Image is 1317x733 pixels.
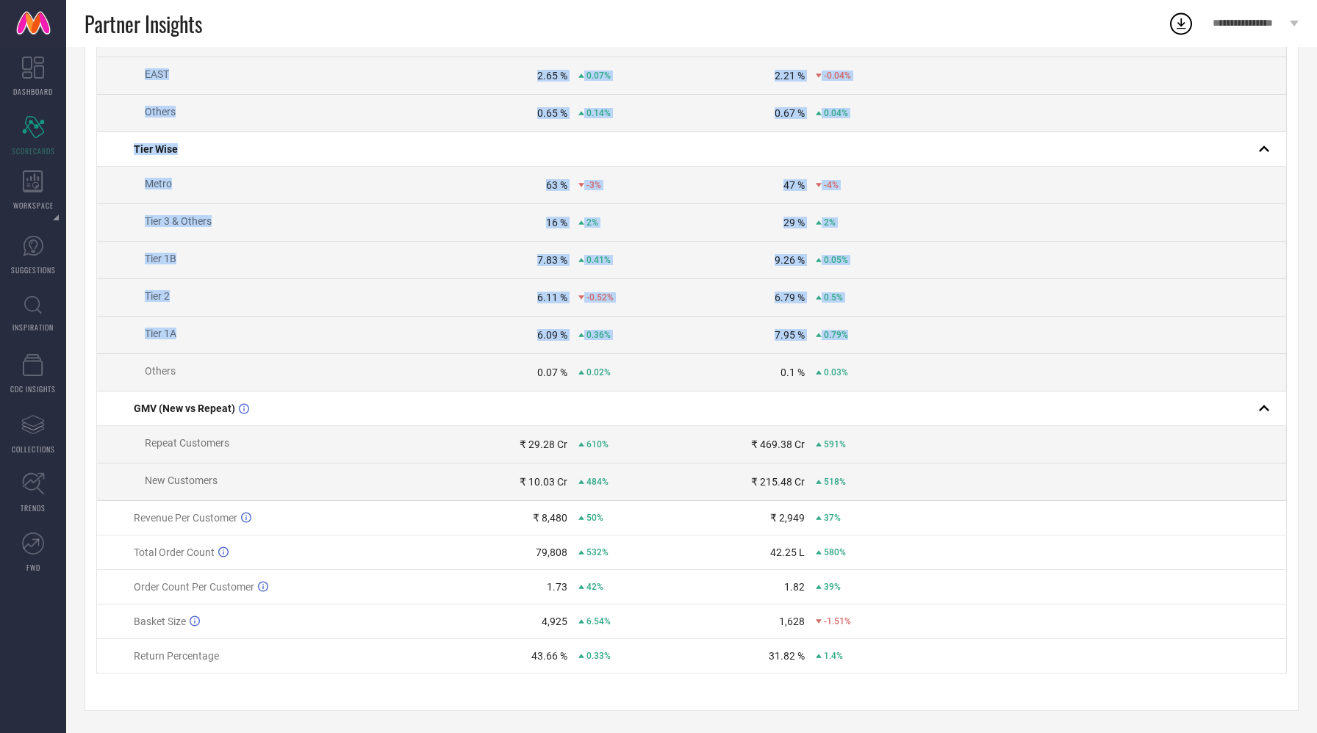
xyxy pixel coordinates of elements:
[770,512,805,524] div: ₹ 2,949
[537,366,567,378] div: 0.07 %
[824,477,846,487] span: 518%
[537,329,567,341] div: 6.09 %
[13,86,53,97] span: DASHBOARD
[531,650,567,662] div: 43.66 %
[780,366,805,378] div: 0.1 %
[12,322,54,333] span: INSPIRATION
[145,437,229,449] span: Repeat Customers
[824,367,848,378] span: 0.03%
[824,547,846,557] span: 580%
[586,180,601,190] span: -3%
[26,562,40,573] span: FWD
[145,106,176,118] span: Others
[145,365,176,377] span: Others
[784,581,805,593] div: 1.82
[775,329,805,341] div: 7.95 %
[85,9,202,39] span: Partner Insights
[770,546,805,558] div: 42.25 L
[537,70,567,82] div: 2.65 %
[145,328,176,339] span: Tier 1A
[134,615,186,627] span: Basket Size
[546,217,567,228] div: 16 %
[134,581,254,593] span: Order Count Per Customer
[775,292,805,303] div: 6.79 %
[546,179,567,191] div: 63 %
[145,474,218,486] span: New Customers
[586,616,611,627] span: 6.54%
[775,107,805,119] div: 0.67 %
[586,367,611,378] span: 0.02%
[536,546,567,558] div: 79,808
[21,502,46,513] span: TRENDS
[586,71,611,81] span: 0.07%
[13,200,54,211] span: WORKSPACE
[824,180,839,190] span: -4%
[533,512,567,524] div: ₹ 8,480
[824,255,848,265] span: 0.05%
[134,650,219,662] span: Return Percentage
[779,615,805,627] div: 1,628
[824,582,841,592] span: 39%
[586,108,611,118] span: 0.14%
[783,217,805,228] div: 29 %
[783,179,805,191] div: 47 %
[824,439,846,449] span: 591%
[537,292,567,303] div: 6.11 %
[824,292,843,303] span: 0.5%
[824,330,848,340] span: 0.79%
[145,290,170,302] span: Tier 2
[586,292,614,303] span: -0.52%
[145,68,169,80] span: EAST
[775,254,805,266] div: 9.26 %
[769,650,805,662] div: 31.82 %
[134,143,178,155] span: Tier Wise
[824,108,848,118] span: 0.04%
[520,438,567,450] div: ₹ 29.28 Cr
[10,383,56,394] span: CDC INSIGHTS
[145,253,176,264] span: Tier 1B
[586,439,609,449] span: 610%
[134,402,235,414] span: GMV (New vs Repeat)
[145,215,212,227] span: Tier 3 & Others
[12,145,55,156] span: SCORECARDS
[824,616,851,627] span: -1.51%
[751,438,805,450] div: ₹ 469.38 Cr
[586,330,611,340] span: 0.36%
[520,476,567,488] div: ₹ 10.03 Cr
[586,255,611,265] span: 0.41%
[824,651,843,661] span: 1.4%
[537,107,567,119] div: 0.65 %
[1168,10,1194,37] div: Open download list
[586,217,598,228] span: 2%
[134,546,215,558] span: Total Order Count
[537,254,567,266] div: 7.83 %
[11,264,56,275] span: SUGGESTIONS
[547,581,567,593] div: 1.73
[824,513,841,523] span: 37%
[586,547,609,557] span: 532%
[824,217,836,228] span: 2%
[586,651,611,661] span: 0.33%
[586,582,603,592] span: 42%
[145,178,172,189] span: Metro
[586,477,609,487] span: 484%
[12,444,55,455] span: COLLECTIONS
[824,71,851,81] span: -0.04%
[586,513,603,523] span: 50%
[775,70,805,82] div: 2.21 %
[542,615,567,627] div: 4,925
[751,476,805,488] div: ₹ 215.48 Cr
[134,512,237,524] span: Revenue Per Customer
